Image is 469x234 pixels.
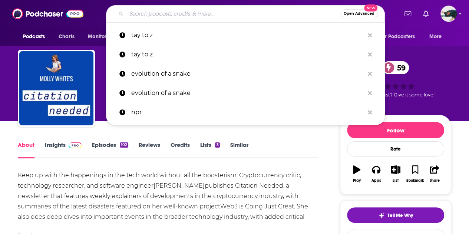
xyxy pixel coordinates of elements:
[347,122,444,138] button: Follow
[374,30,426,44] button: open menu
[12,7,83,21] img: Podchaser - Follow, Share and Rate Podcasts
[366,161,386,187] button: Apps
[405,161,425,187] button: Bookmark
[18,141,34,158] a: About
[59,32,75,42] span: Charts
[131,64,364,83] p: evolution of a snake
[200,141,219,158] a: Lists3
[382,61,409,74] a: 59
[131,103,364,122] p: npr
[379,212,384,218] img: tell me why sparkle
[106,103,385,122] a: npr
[18,30,55,44] button: open menu
[420,7,432,20] a: Show notifications dropdown
[393,178,399,183] div: List
[131,26,364,45] p: tay to z
[347,207,444,223] button: tell me why sparkleTell Me Why
[54,30,79,44] a: Charts
[18,170,318,233] div: Keep up with the happenings in the tech world without all the boosterism. Cryptocurrency critic, ...
[340,9,378,18] button: Open AdvancedNew
[386,161,405,187] button: List
[23,32,45,42] span: Podcasts
[106,83,385,103] a: evolution of a snake
[357,92,435,98] span: Good podcast? Give it some love!
[425,161,444,187] button: Share
[429,178,439,183] div: Share
[379,32,415,42] span: For Podcasters
[347,161,366,187] button: Play
[440,6,457,22] span: Logged in as fsg.publicity
[171,141,190,158] a: Credits
[424,30,451,44] button: open menu
[230,141,248,158] a: Similar
[344,12,374,16] span: Open Advanced
[364,4,377,11] span: New
[347,141,444,156] div: Rate
[131,83,364,103] p: evolution of a snake
[215,142,219,148] div: 3
[153,182,205,189] a: [PERSON_NAME]
[387,212,413,218] span: Tell Me Why
[19,51,93,125] img: Molly White's Citation Needed
[106,45,385,64] a: tay to z
[106,5,385,22] div: Search podcasts, credits, & more...
[440,6,457,22] button: Show profile menu
[406,178,424,183] div: Bookmark
[220,203,294,210] a: Web3 is Going Just Great
[340,56,451,102] div: 59Good podcast? Give it some love!
[402,7,414,20] a: Show notifications dropdown
[131,45,364,64] p: tay to z
[390,61,409,74] span: 59
[106,26,385,45] a: tay to z
[371,178,381,183] div: Apps
[120,142,128,148] div: 102
[429,32,442,42] span: More
[139,141,160,158] a: Reviews
[440,6,457,22] img: User Profile
[88,32,114,42] span: Monitoring
[353,178,361,183] div: Play
[106,64,385,83] a: evolution of a snake
[126,8,340,20] input: Search podcasts, credits, & more...
[92,141,128,158] a: Episodes102
[69,142,82,148] img: Podchaser Pro
[83,30,124,44] button: open menu
[45,141,82,158] a: InsightsPodchaser Pro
